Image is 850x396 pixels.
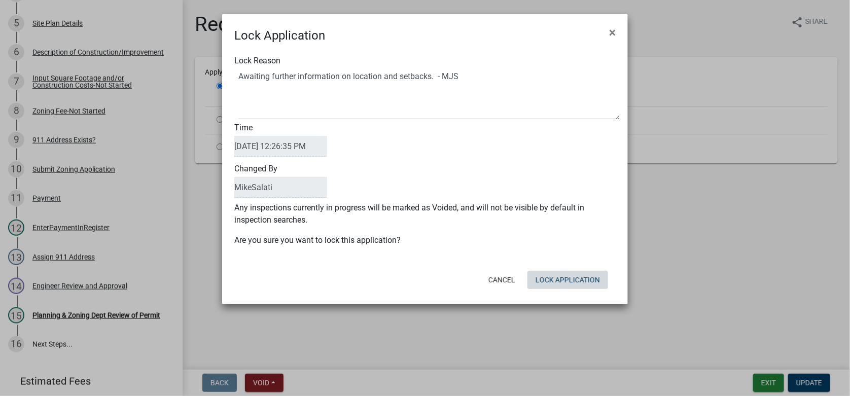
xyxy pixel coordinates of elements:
input: ClosedBy [234,177,327,198]
button: Close [601,18,624,47]
label: Lock Reason [234,57,280,65]
h4: Lock Application [234,26,325,45]
textarea: Lock Reason [238,69,620,120]
p: Any inspections currently in progress will be marked as Voided, and will not be visible by defaul... [234,202,616,226]
input: DateTime [234,136,327,157]
span: × [609,25,616,40]
p: Are you sure you want to lock this application? [234,234,616,246]
button: Cancel [480,271,523,289]
label: Time [234,124,327,157]
button: Lock Application [527,271,608,289]
label: Changed By [234,165,327,198]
